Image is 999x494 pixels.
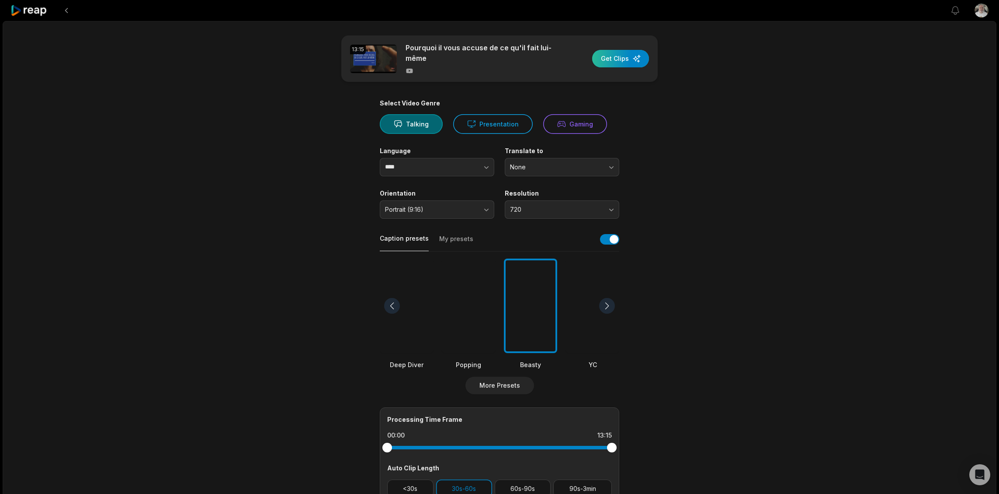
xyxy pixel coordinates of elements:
label: Translate to [505,147,619,155]
button: Portrait (9:16) [380,200,494,219]
button: Talking [380,114,443,134]
button: More Presets [465,377,534,394]
p: Pourquoi il vous accuse de ce qu'il fait lui-même [406,42,556,63]
span: 720 [510,206,602,214]
button: 720 [505,200,619,219]
div: 13:15 [350,45,366,54]
label: Resolution [505,189,619,197]
button: Get Clips [592,50,649,67]
div: Popping [442,360,495,369]
div: Deep Diver [380,360,433,369]
div: Open Intercom Messenger [969,464,990,485]
div: Processing Time Frame [387,415,612,424]
span: None [510,163,602,171]
button: My presets [439,235,473,251]
label: Orientation [380,189,494,197]
div: Select Video Genre [380,99,619,107]
label: Language [380,147,494,155]
button: None [505,158,619,176]
div: Beasty [504,360,557,369]
button: Caption presets [380,234,429,251]
span: Portrait (9:16) [385,206,477,214]
button: Gaming [543,114,607,134]
div: YC [566,360,619,369]
button: Presentation [453,114,533,134]
div: Auto Clip Length [387,463,612,473]
div: 13:15 [597,431,612,440]
div: 00:00 [387,431,405,440]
